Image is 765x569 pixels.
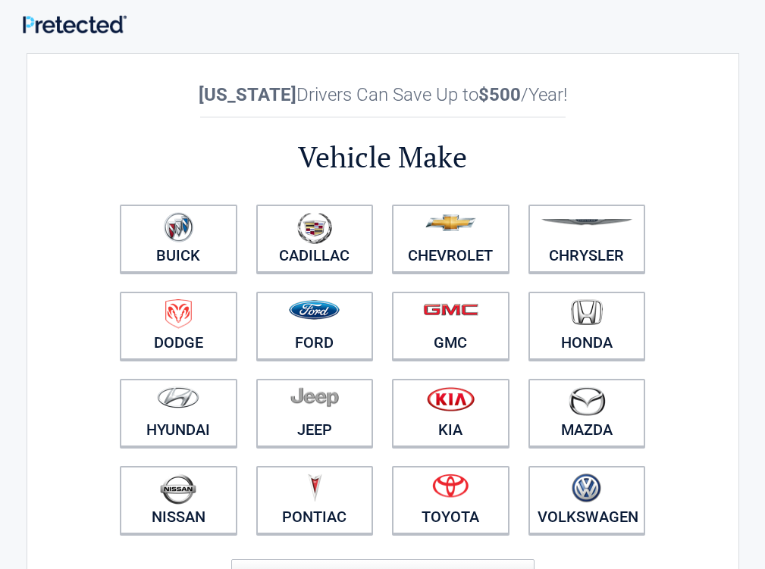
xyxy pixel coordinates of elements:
[297,212,332,244] img: cadillac
[111,84,655,105] h2: Drivers Can Save Up to /Year
[528,292,646,360] a: Honda
[199,84,296,105] b: [US_STATE]
[111,138,655,177] h2: Vehicle Make
[160,474,196,505] img: nissan
[528,379,646,447] a: Mazda
[392,292,509,360] a: GMC
[307,474,322,502] img: pontiac
[392,379,509,447] a: Kia
[165,299,192,329] img: dodge
[120,205,237,273] a: Buick
[23,15,127,34] img: Main Logo
[425,214,476,231] img: chevrolet
[568,386,606,416] img: mazda
[392,466,509,534] a: Toyota
[427,386,475,411] img: kia
[164,212,193,242] img: buick
[120,379,237,447] a: Hyundai
[572,474,601,503] img: volkswagen
[256,292,374,360] a: Ford
[432,474,469,498] img: toyota
[423,303,478,316] img: gmc
[528,466,646,534] a: Volkswagen
[256,466,374,534] a: Pontiac
[157,386,199,408] img: hyundai
[120,466,237,534] a: Nissan
[392,205,509,273] a: Chevrolet
[120,292,237,360] a: Dodge
[571,299,603,326] img: honda
[541,219,633,226] img: chrysler
[256,379,374,447] a: Jeep
[478,84,521,105] b: $500
[528,205,646,273] a: Chrysler
[256,205,374,273] a: Cadillac
[289,300,340,320] img: ford
[290,386,339,408] img: jeep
